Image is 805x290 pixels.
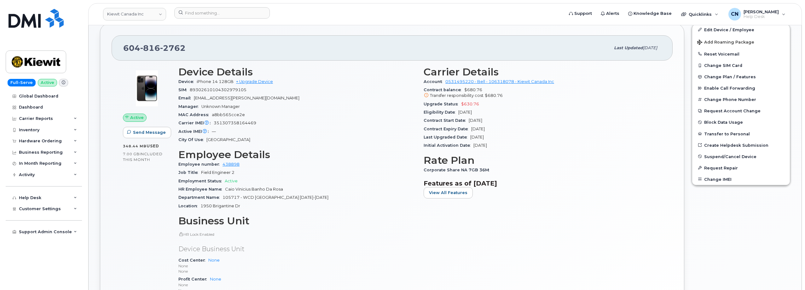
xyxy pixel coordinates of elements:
span: 348.44 MB [123,144,147,148]
span: Initial Activation Date [424,143,473,148]
span: Employment Status [178,179,225,183]
span: [PERSON_NAME] [744,9,779,14]
span: Active [225,179,238,183]
span: Contract Expiry Date [424,127,471,131]
span: CN [731,10,738,18]
button: Request Account Change [692,105,790,116]
a: None [210,277,221,281]
span: MAC Address [178,112,212,117]
a: 0531495220 - Bell - 106318078 - Kiewit Canada Inc [445,79,554,84]
a: Create Helpdesk Submission [692,139,790,151]
span: Suspend/Cancel Device [704,154,756,159]
span: Contract Start Date [424,118,469,123]
button: Send Message [123,127,171,138]
span: 7.00 GB [123,152,140,156]
span: 89302610104302979105 [190,87,246,92]
span: Manager [178,104,201,109]
span: View All Features [429,190,467,196]
h3: Device Details [178,66,416,78]
span: Support [574,10,592,17]
span: 351307358164469 [214,121,256,125]
a: Knowledge Base [624,7,676,20]
span: 604 [123,43,186,53]
span: Last updated [614,45,643,50]
button: Enable Call Forwarding [692,82,790,94]
span: Account [424,79,445,84]
span: Active [130,115,144,121]
span: Location [178,204,200,208]
p: Device Business Unit [178,245,416,254]
h3: Business Unit [178,215,416,227]
span: Profit Center [178,277,210,281]
p: HR Lock Enabled [178,232,416,237]
span: Active IMEI [178,129,212,134]
span: Knowledge Base [634,10,672,17]
span: Quicklinks [689,12,712,17]
span: Email [178,96,194,100]
button: Change SIM Card [692,60,790,71]
span: Contract balance [424,87,464,92]
a: Support [565,7,596,20]
span: included this month [123,151,163,162]
span: 2762 [160,43,186,53]
button: Reset Voicemail [692,48,790,60]
span: [DATE] [643,45,657,50]
span: [DATE] [473,143,487,148]
span: HR Employee Name [178,187,225,192]
a: Edit Device / Employee [692,24,790,35]
p: None [178,263,416,269]
span: [DATE] [458,110,472,115]
span: [DATE] [471,127,485,131]
span: a8bb565cce2e [212,112,245,117]
a: None [208,258,220,263]
a: + Upgrade Device [236,79,273,84]
button: Add Roaming Package [692,35,790,48]
span: Employee number [178,162,223,167]
span: iPhone 14 128GB [197,79,234,84]
span: Transfer responsibility cost [430,93,484,98]
span: — [212,129,216,134]
iframe: Messenger Launcher [778,263,800,285]
span: Enable Call Forwarding [704,86,755,91]
span: Job Title [178,170,201,175]
div: Connor Nguyen [724,8,790,21]
input: Find something... [174,7,270,19]
span: [DATE] [469,118,482,123]
span: $680.76 [485,93,503,98]
h3: Rate Plan [424,155,661,166]
a: Kiewit Canada Inc [103,8,166,21]
span: Help Desk [744,14,779,19]
span: 1950 Brigantine Dr [200,204,240,208]
span: [DATE] [470,135,484,139]
p: None [178,282,416,287]
button: Suspend/Cancel Device [692,151,790,162]
button: Block Data Usage [692,116,790,128]
button: Change Phone Number [692,94,790,105]
button: Transfer to Personal [692,128,790,139]
a: Alerts [596,7,624,20]
span: Carrier IMEI [178,121,214,125]
span: [EMAIL_ADDRESS][PERSON_NAME][DOMAIN_NAME] [194,96,299,100]
button: View All Features [424,187,473,198]
span: Cost Center [178,258,208,263]
span: Field Engineer 2 [201,170,235,175]
a: 438898 [223,162,240,167]
span: [GEOGRAPHIC_DATA] [206,137,250,142]
span: Upgrade Status [424,102,461,106]
span: Last Upgraded Date [424,135,470,139]
span: Add Roaming Package [697,40,754,46]
h3: Carrier Details [424,66,661,78]
img: image20231002-3703462-njx0qo.jpeg [128,69,166,107]
span: Alerts [606,10,619,17]
span: Caio Vinicius Banho Da Rosa [225,187,283,192]
span: $680.76 [424,87,661,99]
h3: Features as of [DATE] [424,180,661,187]
span: Send Message [133,129,166,135]
span: Device [178,79,197,84]
h3: Employee Details [178,149,416,160]
span: Unknown Manager [201,104,240,109]
span: Department Name [178,195,223,200]
span: 105717 - WCD [GEOGRAPHIC_DATA] [DATE]-[DATE] [223,195,328,200]
span: SIM [178,87,190,92]
span: 816 [140,43,160,53]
